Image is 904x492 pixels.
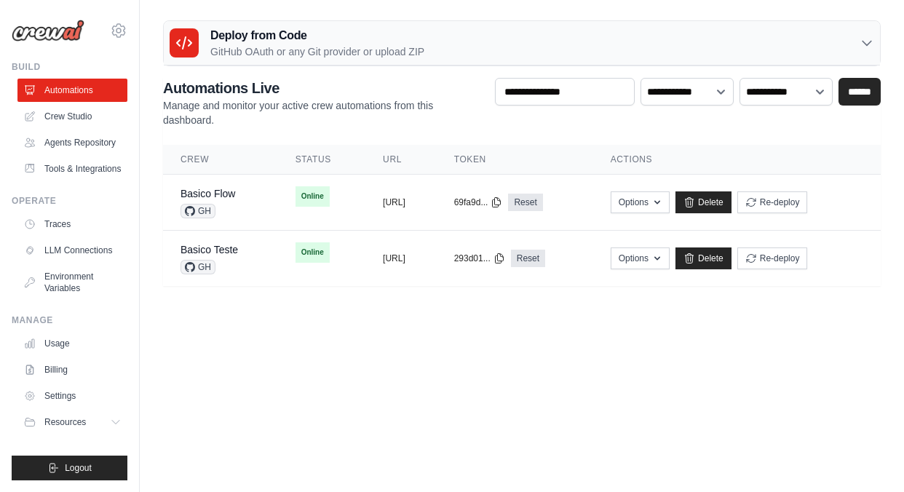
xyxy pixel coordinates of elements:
div: Manage [12,314,127,326]
a: Basico Teste [181,244,238,255]
button: Re-deploy [737,191,808,213]
div: Operate [12,195,127,207]
span: GH [181,260,215,274]
th: Status [278,145,365,175]
a: LLM Connections [17,239,127,262]
span: GH [181,204,215,218]
button: Options [611,247,670,269]
p: GitHub OAuth or any Git provider or upload ZIP [210,44,424,59]
button: Resources [17,410,127,434]
a: Basico Flow [181,188,235,199]
span: Logout [65,462,92,474]
span: Online [296,242,330,263]
a: Delete [675,247,731,269]
span: Resources [44,416,86,428]
h3: Deploy from Code [210,27,424,44]
a: Reset [511,250,545,267]
a: Automations [17,79,127,102]
p: Manage and monitor your active crew automations from this dashboard. [163,98,483,127]
a: Reset [508,194,542,211]
img: Logo [12,20,84,41]
button: Logout [12,456,127,480]
button: Options [611,191,670,213]
a: Delete [675,191,731,213]
span: Online [296,186,330,207]
a: Traces [17,213,127,236]
a: Billing [17,358,127,381]
th: URL [365,145,437,175]
a: Settings [17,384,127,408]
a: Agents Repository [17,131,127,154]
a: Tools & Integrations [17,157,127,180]
button: 69fa9d... [454,197,503,208]
div: Build [12,61,127,73]
h2: Automations Live [163,78,483,98]
a: Usage [17,332,127,355]
button: Re-deploy [737,247,808,269]
a: Crew Studio [17,105,127,128]
button: 293d01... [454,253,505,264]
a: Environment Variables [17,265,127,300]
th: Crew [163,145,278,175]
th: Actions [593,145,881,175]
th: Token [437,145,593,175]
